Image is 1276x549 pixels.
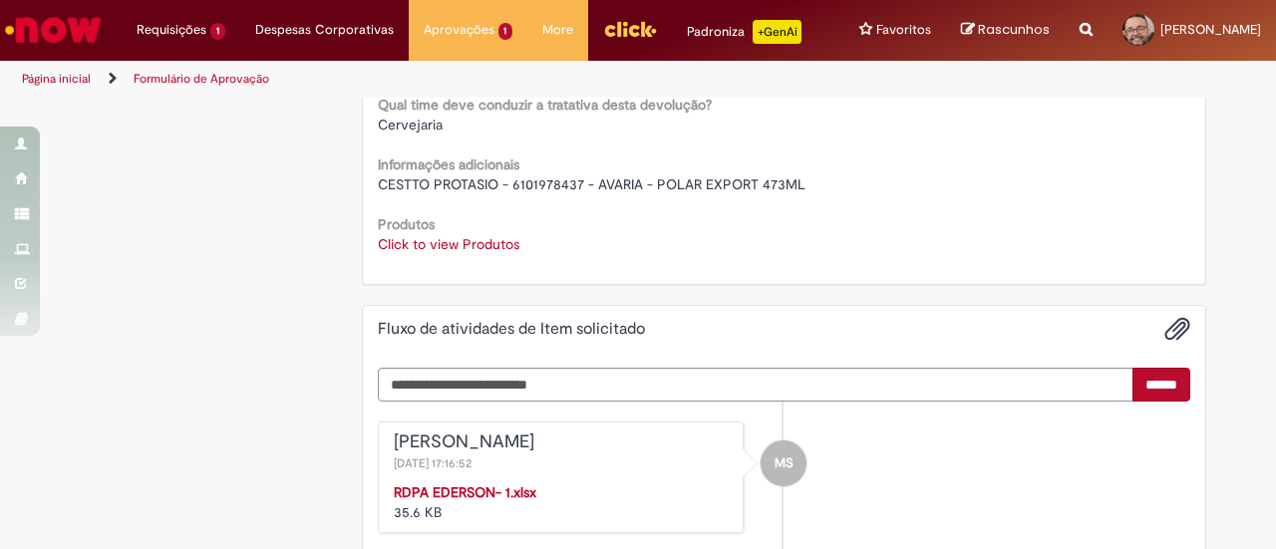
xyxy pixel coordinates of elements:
a: Rascunhos [961,21,1050,40]
b: Informações adicionais [378,155,519,173]
textarea: Digite sua mensagem aqui... [378,368,1134,401]
a: Formulário de Aprovação [134,71,269,87]
img: click_logo_yellow_360x200.png [603,14,657,44]
span: 1 [498,23,513,40]
span: Requisições [137,20,206,40]
p: +GenAi [753,20,801,44]
h2: Fluxo de atividades de Item solicitado Histórico de tíquete [378,321,645,339]
span: [PERSON_NAME] [1160,21,1261,38]
span: CESTTO PROTASIO - 6101978437 - AVARIA - POLAR EXPORT 473ML [378,175,805,193]
div: Maicon Souza [761,440,806,486]
span: [DATE] 17:16:52 [394,455,476,471]
span: Aprovações [424,20,494,40]
ul: Trilhas de página [15,61,835,98]
span: Despesas Corporativas [255,20,394,40]
div: 35.6 KB [394,482,734,522]
span: Favoritos [876,20,931,40]
a: RDPA EDERSON- 1.xlsx [394,483,536,501]
span: Cervejaria [378,116,443,134]
a: Página inicial [22,71,91,87]
span: Rascunhos [978,20,1050,39]
span: 1 [210,23,225,40]
span: MS [775,439,794,487]
b: Produtos [378,215,435,233]
b: Qual time deve conduzir a tratativa desta devolução? [378,96,712,114]
div: Padroniza [687,20,801,44]
button: Adicionar anexos [1164,316,1190,342]
img: ServiceNow [2,10,105,50]
span: More [542,20,573,40]
div: [PERSON_NAME] [394,432,734,452]
a: Click to view Produtos [378,235,519,253]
